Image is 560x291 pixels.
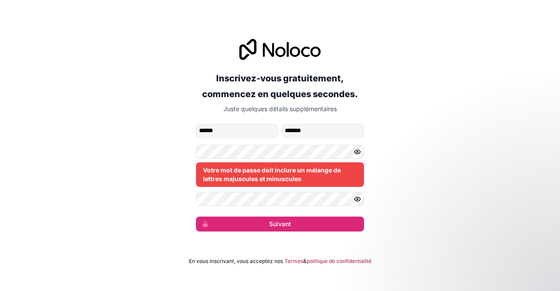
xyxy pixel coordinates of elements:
font: Votre mot de passe doit inclure un mélange de lettres majuscules et minuscules [203,166,341,182]
iframe: Message de notifications d'interphone [385,225,560,287]
input: nom de famille [282,124,364,138]
font: En vous inscrivant, vous acceptez nos [189,258,283,264]
font: Inscrivez-vous gratuitement, commencez en quelques secondes. [202,73,358,99]
input: Mot de passe [196,145,364,159]
a: Termes [284,258,303,265]
button: Suivant [196,217,364,231]
font: Suivant [269,220,291,228]
font: Termes [284,258,303,264]
font: politique de confidentialité [307,258,371,264]
input: Confirmez le mot de passe [196,192,364,206]
input: prénom [196,124,278,138]
font: & [303,258,307,264]
font: Juste quelques détails supplémentaires [224,105,337,112]
a: politique de confidentialité [307,258,371,265]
